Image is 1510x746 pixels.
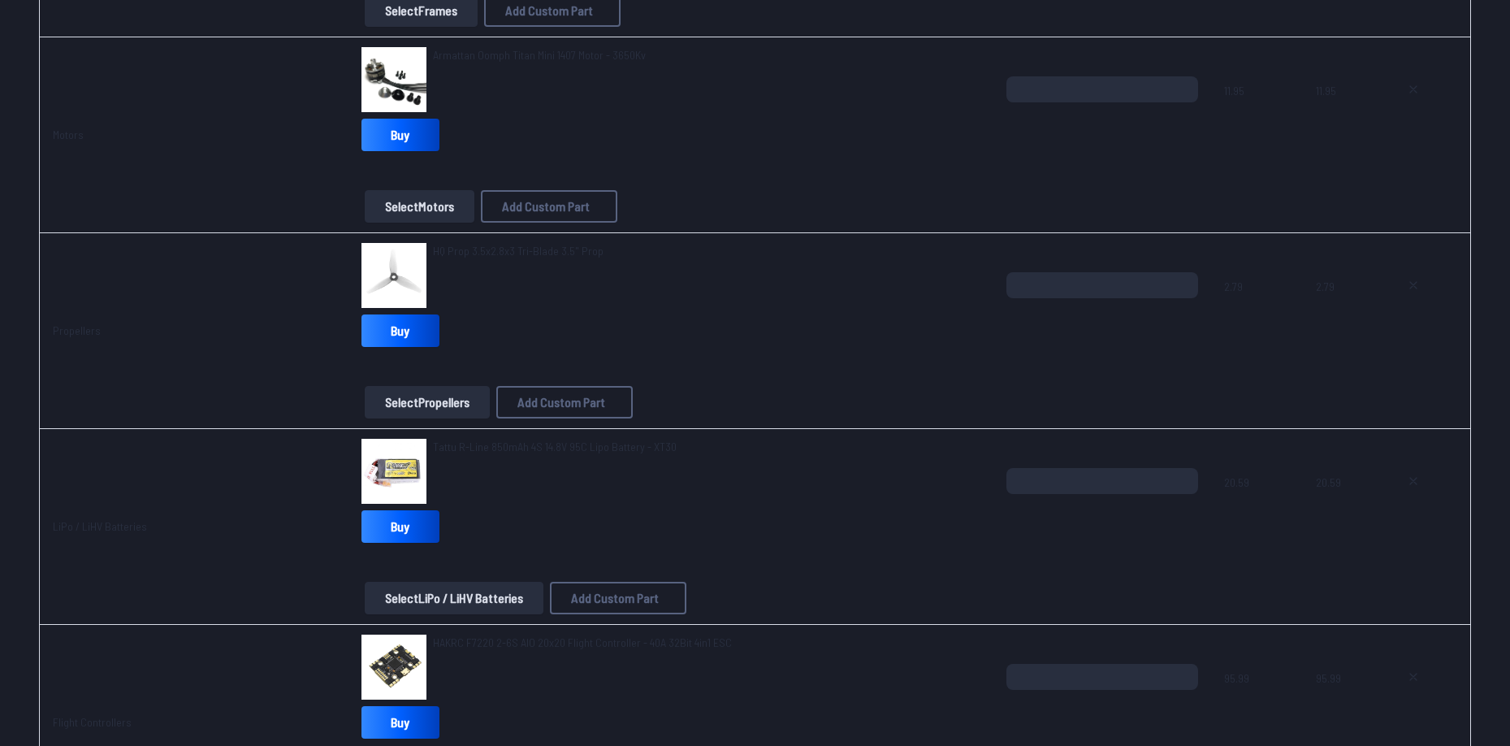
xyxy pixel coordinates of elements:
img: image [361,47,426,112]
a: LiPo / LiHV Batteries [53,519,147,533]
a: HQ Prop 3.5x2.8x3 Tri-Blade 3.5" Prop [433,243,604,259]
a: Propellers [53,323,101,337]
span: HAKRC F7220 2-6S AIO 20x20 Flight Controller - 40A 32Bit 4in1 ESC [433,635,732,649]
span: 11.95 [1316,76,1367,154]
span: Add Custom Part [505,4,593,17]
button: SelectMotors [365,190,474,223]
a: SelectLiPo / LiHV Batteries [361,582,547,614]
span: Add Custom Part [571,592,659,605]
a: Buy [361,314,439,347]
a: Buy [361,706,439,739]
span: Tattu R-Line 850mAh 4S 14.8V 95C Lipo Battery - XT30 [433,440,677,453]
button: SelectPropellers [365,386,490,419]
a: Buy [361,119,439,151]
button: Add Custom Part [550,582,686,614]
span: 2.79 [1316,272,1367,350]
img: image [361,439,426,504]
a: HAKRC F7220 2-6S AIO 20x20 Flight Controller - 40A 32Bit 4in1 ESC [433,635,732,651]
a: SelectMotors [361,190,478,223]
a: Motors [53,128,84,141]
img: image [361,243,426,308]
button: SelectLiPo / LiHV Batteries [365,582,543,614]
span: HQ Prop 3.5x2.8x3 Tri-Blade 3.5" Prop [433,244,604,258]
a: Buy [361,510,439,543]
a: Tattu R-Line 850mAh 4S 14.8V 95C Lipo Battery - XT30 [433,439,677,455]
button: Add Custom Part [496,386,633,419]
span: 20.59 [1224,468,1290,546]
img: image [361,635,426,700]
span: 95.99 [1316,664,1367,742]
a: Armattan Oomph Titan Mini 1407 Motor - 3650Kv [433,47,646,63]
a: SelectPropellers [361,386,493,419]
span: 20.59 [1316,468,1367,546]
span: 95.99 [1224,664,1290,742]
span: Armattan Oomph Titan Mini 1407 Motor - 3650Kv [433,48,646,62]
button: Add Custom Part [481,190,617,223]
span: Add Custom Part [502,200,590,213]
span: 2.79 [1224,272,1290,350]
a: Flight Controllers [53,715,132,729]
span: Add Custom Part [517,396,605,409]
span: 11.95 [1224,76,1290,154]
